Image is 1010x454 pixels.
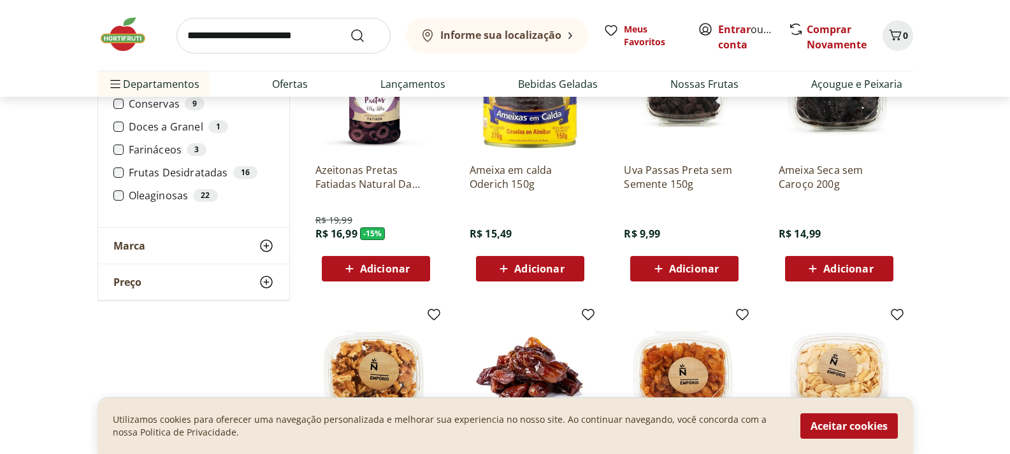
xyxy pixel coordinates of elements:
label: Frutas Desidratadas [129,166,274,179]
img: Tâmara sem caroço 200g [470,312,591,433]
span: Adicionar [669,264,719,274]
label: Farináceos [129,143,274,156]
span: Marca [113,239,145,252]
button: Adicionar [785,256,893,281]
p: Utilizamos cookies para oferecer uma navegação personalizada e melhorar sua experiencia no nosso ... [113,413,785,439]
span: Meus Favoritos [624,23,682,48]
span: R$ 15,49 [470,227,512,241]
a: Ofertas [272,76,308,92]
a: Meus Favoritos [603,23,682,48]
span: Preço [113,276,141,288]
img: Uva Passas Branca 150g [624,312,745,433]
a: Entrar [718,22,751,36]
label: Conservas [129,97,274,110]
a: Açougue e Peixaria [811,76,902,92]
b: Informe sua localização [440,28,561,42]
a: Nossas Frutas [670,76,739,92]
a: Criar conta [718,22,788,52]
span: Adicionar [823,264,873,274]
span: Adicionar [360,264,410,274]
input: search [177,18,391,53]
button: Adicionar [322,256,430,281]
a: Bebidas Geladas [518,76,598,92]
span: R$ 16,99 [315,227,357,241]
button: Carrinho [883,20,913,51]
button: Preço [98,264,289,300]
button: Adicionar [476,256,584,281]
a: Ameixa em calda Oderich 150g [470,163,591,191]
div: 3 [187,143,206,156]
span: R$ 19,99 [315,214,352,227]
img: Hortifruti [97,15,161,53]
span: 0 [903,29,908,41]
button: Adicionar [630,256,739,281]
span: Departamentos [108,69,199,99]
button: Marca [98,228,289,264]
button: Menu [108,69,123,99]
label: Oleaginosas [129,189,274,202]
a: Lançamentos [380,76,445,92]
button: Aceitar cookies [800,413,898,439]
span: Adicionar [514,264,564,274]
div: 9 [185,97,205,110]
span: R$ 14,99 [779,227,821,241]
img: Nozes sem Casca 150g [315,312,436,433]
div: 1 [208,120,228,133]
div: 16 [233,166,257,179]
div: Categoria [98,74,289,227]
div: 22 [193,189,217,202]
span: - 15 % [360,227,386,240]
a: Ameixa Seca sem Caroço 200g [779,163,900,191]
span: ou [718,22,775,52]
a: Comprar Novamente [807,22,867,52]
label: Doces a Granel [129,120,274,133]
a: Uva Passas Preta sem Semente 150g [624,163,745,191]
button: Informe sua localização [406,18,588,53]
a: Azeitonas Pretas Fatiadas Natural Da Terra 175g [315,163,436,191]
span: R$ 9,99 [624,227,660,241]
img: Amêndoa Laminada 150g [779,312,900,433]
button: Submit Search [350,28,380,43]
